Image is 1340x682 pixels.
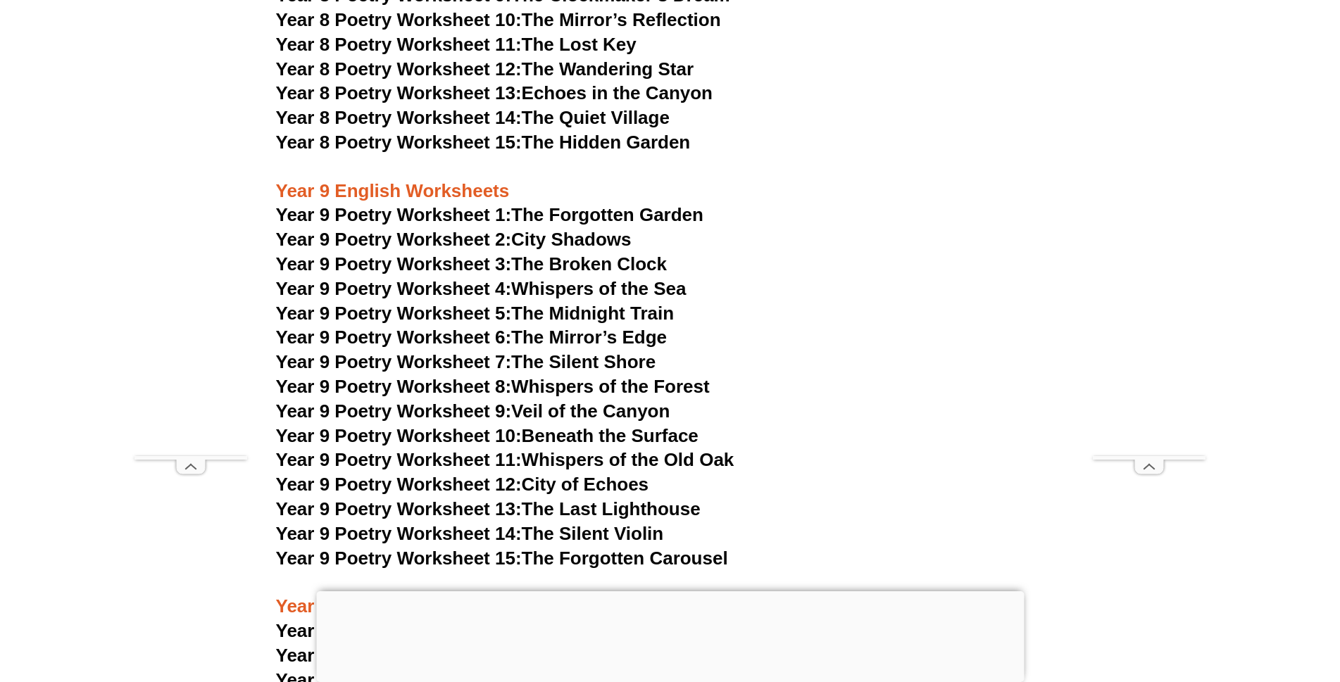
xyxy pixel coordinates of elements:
a: Year 9 Poetry Worksheet 10:Beneath the Surface [276,425,699,446]
a: Year 8 Poetry Worksheet 11:The Lost Key [276,34,637,55]
a: Year 9 Poetry Worksheet 9:Veil of the Canyon [276,400,670,422]
span: Year 9 Poetry Worksheet 14: [276,523,522,544]
iframe: Advertisement [1093,34,1206,456]
a: Year 9 Poetry Worksheet 12:City of Echoes [276,474,649,495]
a: Year 8 Poetry Worksheet 10:The Mirror’s Reflection [276,9,721,30]
span: Year 9 Poetry Worksheet 8: [276,376,512,397]
h3: Year 9 English Worksheets [276,156,1065,203]
span: Year 9 Poetry Worksheet 9: [276,400,512,422]
iframe: Chat Widget [1106,523,1340,682]
span: Year 9 Poetry Worksheet 15: [276,548,522,569]
a: Year 9 Poetry Worksheet 15:The Forgotten Carousel [276,548,728,569]
span: Year 9 Poetry Worksheet 12: [276,474,522,495]
span: Year 9 Poetry Worksheet 10: [276,425,522,446]
a: Year 8 Poetry Worksheet 12:The Wandering Star [276,58,694,80]
span: Year 8 Poetry Worksheet 12: [276,58,522,80]
span: Year 9 Poetry Worksheet 1: [276,204,512,225]
span: Year 9 Poetry Worksheet 11: [276,449,522,470]
span: Year 9 Poetry Worksheet 7: [276,351,512,372]
a: Year 9 Poetry Worksheet 3:The Broken Clock [276,253,668,274]
a: Year 10 Poetry Worksheet 2:The River’s Silent Cry [276,645,711,666]
a: Year 8 Poetry Worksheet 15:The Hidden Garden [276,132,691,153]
a: Year 9 Poetry Worksheet 2:City Shadows [276,229,632,250]
span: Year 8 Poetry Worksheet 11: [276,34,522,55]
a: Year 9 Poetry Worksheet 14:The Silent Violin [276,523,664,544]
a: Year 8 Poetry Worksheet 14:The Quiet Village [276,107,670,128]
span: Year 10 Poetry Worksheet 1: [276,620,522,641]
a: Year 9 Poetry Worksheet 7:The Silent Shore [276,351,656,372]
a: Year 9 Poetry Worksheet 11:Whispers of the Old Oak [276,449,734,470]
span: Year 8 Poetry Worksheet 14: [276,107,522,128]
span: Year 9 Poetry Worksheet 2: [276,229,512,250]
iframe: Advertisement [316,591,1024,678]
span: Year 9 Poetry Worksheet 4: [276,278,512,299]
a: Year 9 Poetry Worksheet 8:Whispers of the Forest [276,376,710,397]
span: Year 9 Poetry Worksheet 13: [276,498,522,519]
span: Year 8 Poetry Worksheet 15: [276,132,522,153]
span: Year 9 Poetry Worksheet 5: [276,303,512,324]
a: Year 8 Poetry Worksheet 13:Echoes in the Canyon [276,82,713,103]
a: Year 9 Poetry Worksheet 6:The Mirror’s Edge [276,327,668,348]
span: Year 10 Poetry Worksheet 2: [276,645,522,666]
a: Year 9 Poetry Worksheet 5:The Midnight Train [276,303,675,324]
span: Year 8 Poetry Worksheet 10: [276,9,522,30]
a: Year 9 Poetry Worksheet 1:The Forgotten Garden [276,204,703,225]
span: Year 9 Poetry Worksheet 3: [276,253,512,274]
span: Year 9 Poetry Worksheet 6: [276,327,512,348]
a: Year 9 Poetry Worksheet 4:Whispers of the Sea [276,278,687,299]
h3: Year 10 English Worksheets [276,571,1065,619]
span: Year 8 Poetry Worksheet 13: [276,82,522,103]
a: Year 10 Poetry Worksheet 1:The Clock's Whisper [276,620,701,641]
a: Year 9 Poetry Worksheet 13:The Last Lighthouse [276,498,701,519]
iframe: Advertisement [134,34,247,456]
